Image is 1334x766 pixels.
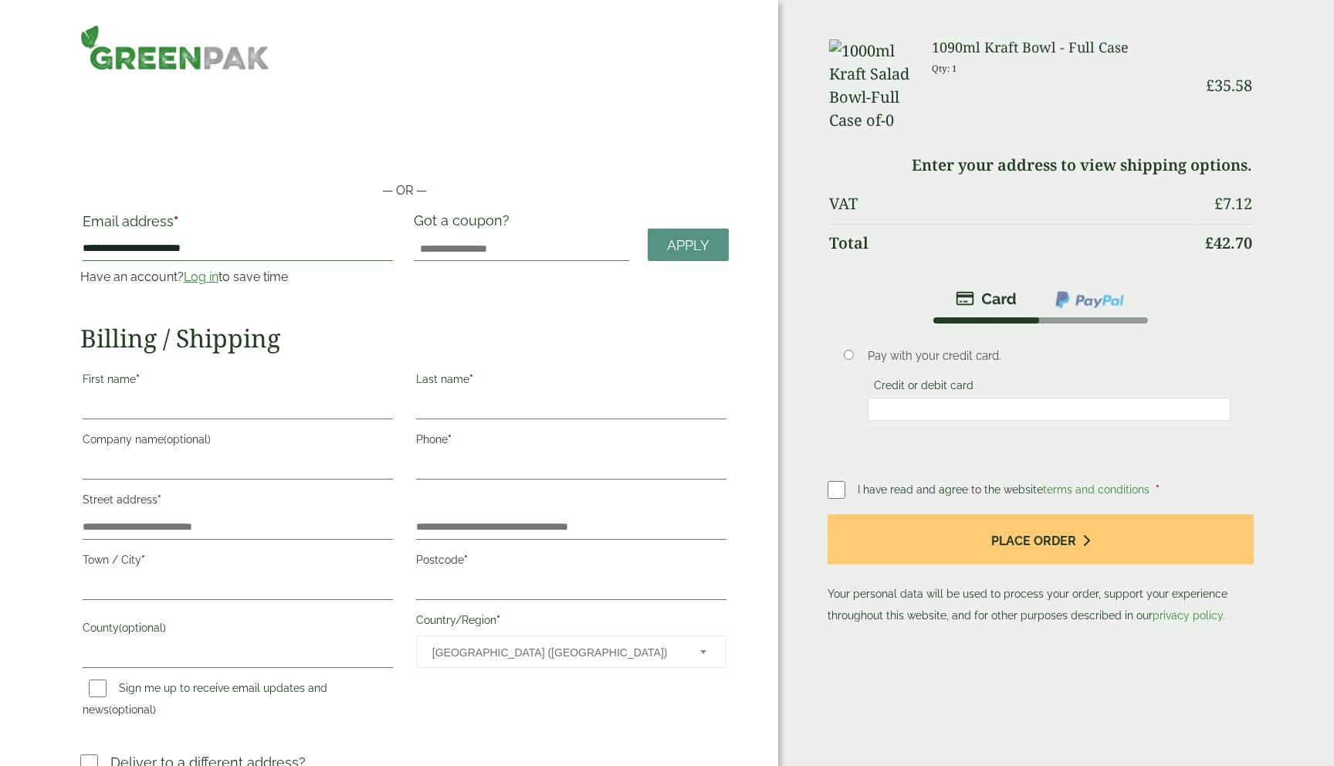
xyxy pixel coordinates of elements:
bdi: 35.58 [1206,75,1252,96]
a: Log in [184,269,218,284]
label: Company name [83,429,393,455]
span: I have read and agree to the website [858,483,1153,496]
img: GreenPak Supplies [80,25,269,70]
span: (optional) [109,703,156,716]
h2: Billing / Shipping [80,324,729,353]
h3: 1090ml Kraft Bowl - Full Case [932,39,1194,56]
abbr: required [1156,483,1160,496]
span: £ [1214,193,1223,214]
span: (optional) [164,433,211,446]
abbr: required [496,614,500,626]
label: Phone [416,429,726,455]
bdi: 7.12 [1214,193,1252,214]
input: Sign me up to receive email updates and news(optional) [89,680,107,697]
label: Email address [83,215,393,236]
label: Country/Region [416,609,726,636]
img: 1000ml Kraft Salad Bowl-Full Case of-0 [829,39,913,132]
p: Pay with your credit card. [868,347,1231,364]
abbr: required [174,213,178,229]
span: Country/Region [416,636,726,668]
span: Apply [667,237,709,254]
button: Place order [828,514,1254,564]
label: Postcode [416,549,726,575]
span: (optional) [119,622,166,634]
img: stripe.png [956,290,1017,308]
abbr: required [469,373,473,385]
bdi: 42.70 [1205,232,1252,253]
a: privacy policy [1153,609,1223,622]
abbr: required [136,373,140,385]
p: Have an account? to save time [80,268,395,286]
abbr: required [141,554,145,566]
th: VAT [829,185,1194,222]
span: £ [1205,232,1214,253]
a: Apply [648,229,729,262]
td: Enter your address to view shipping options. [829,147,1252,184]
iframe: Secure card payment input frame [872,402,1226,416]
label: Last name [416,368,726,395]
label: Town / City [83,549,393,575]
a: terms and conditions [1043,483,1149,496]
abbr: required [464,554,468,566]
p: — OR — [80,181,729,200]
span: United Kingdom (UK) [432,636,679,669]
img: ppcp-gateway.png [1054,290,1126,310]
label: County [83,617,393,643]
label: First name [83,368,393,395]
label: Credit or debit card [868,379,980,396]
label: Street address [83,489,393,515]
span: £ [1206,75,1214,96]
abbr: required [157,493,161,506]
iframe: Secure payment button frame [80,132,729,163]
small: Qty: 1 [932,63,957,74]
abbr: required [448,433,452,446]
p: Your personal data will be used to process your order, support your experience throughout this we... [828,514,1254,626]
label: Sign me up to receive email updates and news [83,682,327,720]
label: Got a coupon? [414,212,516,236]
th: Total [829,224,1194,262]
